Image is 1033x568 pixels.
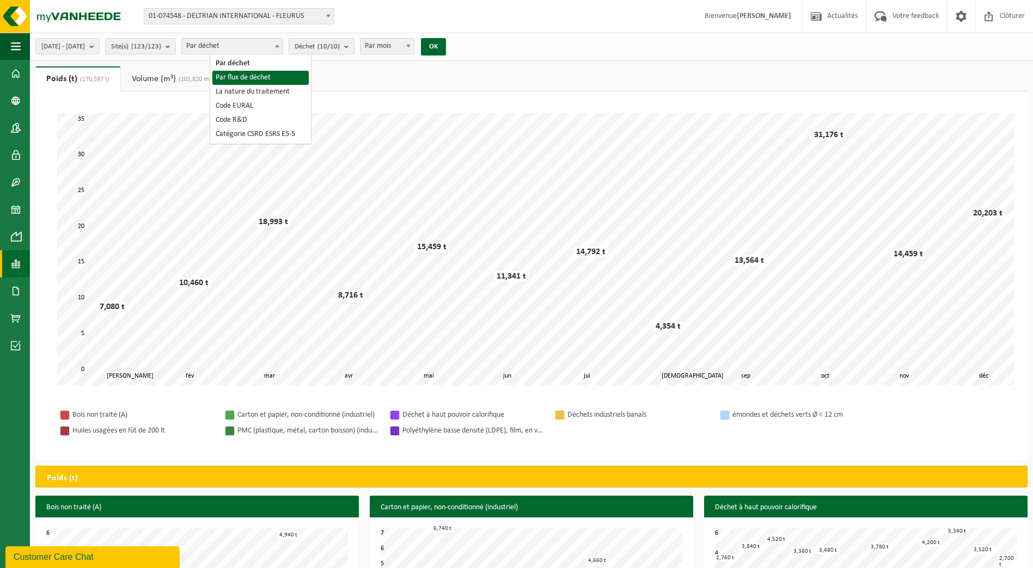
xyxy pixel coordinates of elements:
[868,543,891,551] div: 3,780 t
[402,408,544,422] div: Déchet à haut pouvoir calorifique
[945,527,969,535] div: 5,340 t
[72,424,214,437] div: Huiles usagées en fût de 200 lt
[35,38,100,54] button: [DATE] - [DATE]
[573,246,608,257] div: 14,792 t
[237,424,379,437] div: PMC (plastique, métal, carton boisson) (industriel)
[360,39,414,54] span: Par mois
[212,99,309,113] li: Code EURAL
[816,546,840,554] div: 3,480 t
[891,249,926,260] div: 14,459 t
[414,242,449,252] div: 15,459 t
[567,408,709,422] div: Déchets industriels banals
[402,424,544,437] div: Polyéthylène basse densité (LDPE), film, en vrac, naturel
[585,557,609,565] div: 4,660 t
[212,57,309,71] li: Par déchet
[317,43,340,50] count: (10/10)
[653,321,683,332] div: 4,354 t
[295,39,340,55] span: Déchet
[35,496,359,520] h3: Bois non traité (A)
[176,76,213,83] span: (101,820 m³)
[739,542,762,551] div: 3,840 t
[713,554,737,562] div: 2,760 t
[212,113,309,127] li: Code R&D
[811,129,846,140] div: 31,176 t
[919,539,943,547] div: 4,200 t
[335,290,366,301] div: 8,716 t
[72,408,214,422] div: Bois non traité (A)
[35,66,120,91] a: Poids (t)
[289,38,354,54] button: Déchet(10/10)
[971,546,994,554] div: 3,520 t
[791,547,814,555] div: 3,360 t
[212,85,309,99] li: La nature du traitement
[431,524,454,533] div: 6,740 t
[97,301,127,312] div: 7,080 t
[494,271,529,282] div: 11,341 t
[144,8,334,24] span: 01-074548 - DELTRIAN INTERNATIONAL - FLEURUS
[970,208,1005,219] div: 20,203 t
[176,277,211,288] div: 10,460 t
[41,39,85,55] span: [DATE] - [DATE]
[360,38,414,54] span: Par mois
[5,544,182,568] iframe: chat widget
[237,408,379,422] div: Carton et papier, non-conditionné (industriel)
[737,12,791,20] strong: [PERSON_NAME]
[182,39,283,54] span: Par déchet
[77,76,109,83] span: (170,597 t)
[111,39,161,55] span: Site(s)
[212,71,309,85] li: Par flux de déchet
[181,38,283,54] span: Par déchet
[277,531,300,539] div: 4,940 t
[144,9,334,24] span: 01-074548 - DELTRIAN INTERNATIONAL - FLEURUS
[36,466,89,490] h2: Poids (t)
[105,38,176,54] button: Site(s)(123/123)
[256,217,291,227] div: 18,993 t
[704,496,1028,520] h3: Déchet à haut pouvoir calorifique
[732,255,767,266] div: 13,564 t
[370,496,693,520] h3: Carton et papier, non-conditionné (industriel)
[421,38,446,55] button: OK
[765,535,788,544] div: 4,520 t
[131,43,161,50] count: (123/123)
[212,127,309,141] li: Catégorie CSRD ESRS E5-5
[732,408,874,422] div: émondes et déchets verts Ø < 12 cm
[121,66,224,91] a: Volume (m³)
